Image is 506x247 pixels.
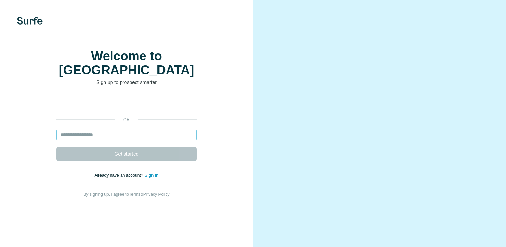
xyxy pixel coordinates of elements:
span: By signing up, I agree to & [84,192,170,197]
a: Terms [129,192,141,197]
p: or [115,117,138,123]
a: Privacy Policy [143,192,170,197]
h1: Welcome to [GEOGRAPHIC_DATA] [56,49,197,77]
span: Already have an account? [95,173,145,178]
p: Sign up to prospect smarter [56,79,197,86]
img: Surfe's logo [17,17,43,25]
iframe: Bouton "Se connecter avec Google" [53,96,200,112]
a: Sign in [144,173,158,178]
